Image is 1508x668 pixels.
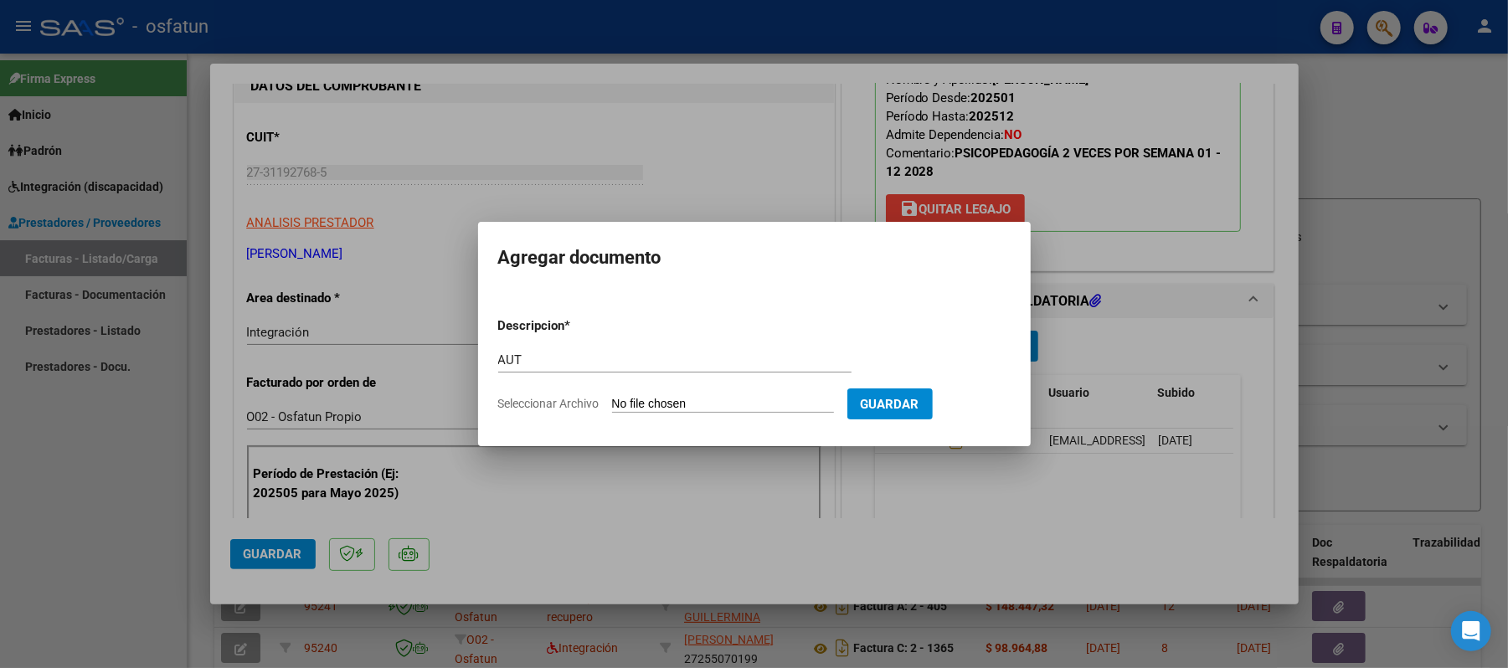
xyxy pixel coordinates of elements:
[861,397,919,412] span: Guardar
[498,242,1011,274] h2: Agregar documento
[498,397,600,410] span: Seleccionar Archivo
[847,388,933,419] button: Guardar
[1451,611,1491,651] div: Open Intercom Messenger
[498,316,652,336] p: Descripcion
